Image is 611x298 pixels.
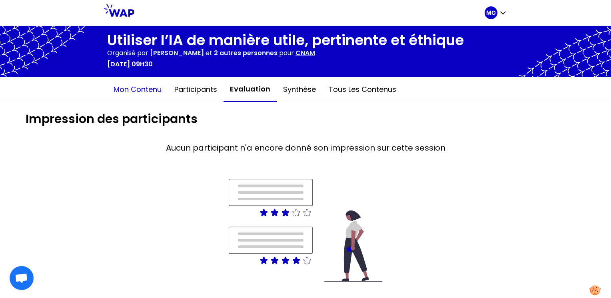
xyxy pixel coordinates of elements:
[168,77,224,101] button: Participants
[150,48,204,58] span: [PERSON_NAME]
[107,60,153,69] p: [DATE] 09h30
[224,77,277,102] button: Evaluation
[277,77,322,101] button: Synthèse
[150,48,278,58] p: et
[486,9,496,17] p: MO
[10,266,34,290] div: Ouvrir le chat
[26,112,585,126] h1: Impression des participants
[107,48,148,58] p: Organisé par
[214,48,278,58] span: 2 autres personnes
[279,48,294,58] p: pour
[107,32,464,48] h1: Utiliser l’IA de manière utile, pertinente et éthique
[485,6,507,19] button: MO
[107,77,168,101] button: Mon contenu
[322,77,403,101] button: Tous les contenus
[296,48,315,58] p: CNAM
[26,142,585,153] h2: Aucun participant n'a encore donné son impression sur cette session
